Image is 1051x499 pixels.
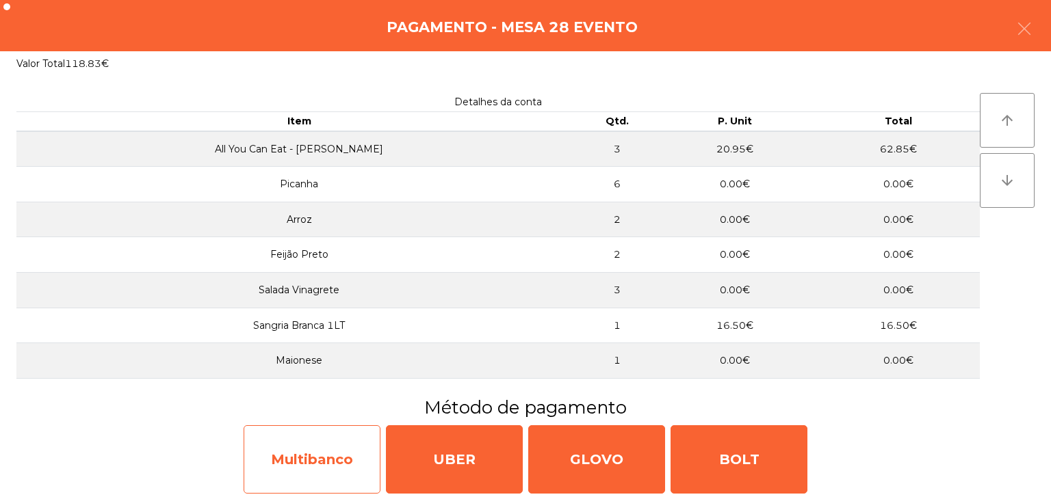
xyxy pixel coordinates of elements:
td: 1 [582,308,653,343]
td: 0.00€ [816,273,980,308]
td: 3 [582,131,653,167]
td: Picante [16,378,582,414]
td: 62.85€ [816,131,980,167]
td: 0.00€ [816,343,980,379]
span: Detalhes da conta [454,96,542,108]
td: 0.00€ [653,237,816,273]
td: 1 [582,343,653,379]
td: All You Can Eat - [PERSON_NAME] [16,131,582,167]
div: UBER [386,425,523,494]
div: BOLT [671,425,807,494]
div: GLOVO [528,425,665,494]
td: 0.00€ [816,237,980,273]
td: 16.50€ [653,308,816,343]
h3: Método de pagamento [10,395,1041,420]
td: 16.50€ [816,308,980,343]
td: 0.00€ [653,167,816,202]
td: 0.00€ [653,273,816,308]
i: arrow_downward [999,172,1015,189]
td: Feijão Preto [16,237,582,273]
th: Item [16,112,582,131]
td: Sangria Branca 1LT [16,308,582,343]
td: 6 [582,167,653,202]
div: Multibanco [244,425,380,494]
span: 118.83€ [65,57,109,70]
td: Salada Vinagrete [16,273,582,308]
button: arrow_upward [980,93,1035,148]
td: 3 [582,273,653,308]
i: arrow_upward [999,112,1015,129]
td: 0.00€ [816,378,980,414]
td: 0.00€ [816,167,980,202]
td: 20.95€ [653,131,816,167]
td: 0.00€ [653,202,816,237]
td: Maionese [16,343,582,379]
span: Valor Total [16,57,65,70]
td: 2 [582,237,653,273]
th: P. Unit [653,112,816,131]
button: arrow_downward [980,153,1035,208]
td: 0.00€ [653,343,816,379]
th: Total [816,112,980,131]
td: 0.00€ [816,202,980,237]
h4: Pagamento - Mesa 28 Evento [387,17,638,38]
td: 0.00€ [653,378,816,414]
td: 2 [582,202,653,237]
td: Arroz [16,202,582,237]
td: Picanha [16,167,582,202]
td: 1 [582,378,653,414]
th: Qtd. [582,112,653,131]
